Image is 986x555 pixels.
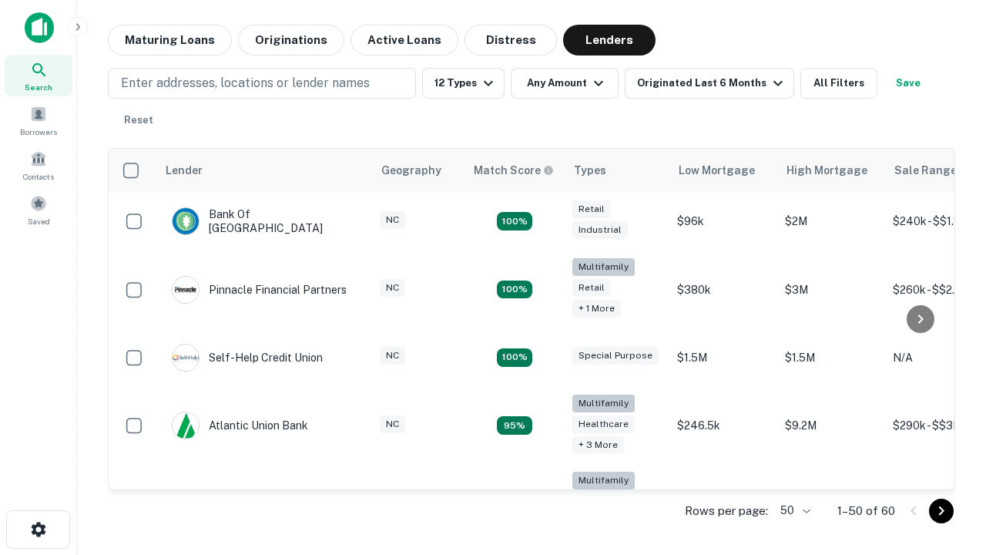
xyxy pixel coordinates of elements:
h6: Match Score [474,162,551,179]
button: Reset [114,105,163,136]
div: Multifamily [572,395,635,412]
img: capitalize-icon.png [25,12,54,43]
th: Geography [372,149,464,192]
div: Healthcare [572,415,635,433]
div: Geography [381,161,441,180]
div: Atlantic Union Bank [172,412,308,439]
div: Matching Properties: 11, hasApolloMatch: undefined [497,348,532,367]
div: Multifamily [572,258,635,276]
th: Lender [156,149,372,192]
button: Go to next page [929,499,954,523]
td: $2M [777,192,885,251]
div: Originated Last 6 Months [637,74,787,92]
td: $1.5M [669,328,777,387]
td: $3M [777,251,885,328]
td: $246k [669,464,777,542]
img: picture [173,412,199,439]
div: Low Mortgage [679,161,755,180]
th: Capitalize uses an advanced AI algorithm to match your search with the best lender. The match sco... [464,149,565,192]
div: High Mortgage [786,161,867,180]
div: Bank Of [GEOGRAPHIC_DATA] [172,207,357,235]
div: Lender [166,161,203,180]
button: Save your search to get updates of matches that match your search criteria. [884,68,933,99]
div: NC [380,415,405,433]
img: picture [173,277,199,303]
div: Matching Properties: 9, hasApolloMatch: undefined [497,416,532,435]
div: Matching Properties: 17, hasApolloMatch: undefined [497,281,532,299]
button: All Filters [800,68,877,99]
img: picture [173,345,199,371]
button: Enter addresses, locations or lender names [108,68,416,99]
div: Self-help Credit Union [172,344,323,372]
td: $380k [669,251,777,328]
a: Saved [5,189,72,230]
a: Search [5,55,72,96]
th: High Mortgage [777,149,885,192]
button: Originated Last 6 Months [625,68,794,99]
img: picture [173,208,199,234]
div: NC [380,347,405,365]
div: NC [380,211,405,229]
a: Borrowers [5,99,72,141]
button: Distress [464,25,557,55]
button: Lenders [563,25,656,55]
button: Maturing Loans [108,25,232,55]
p: 1–50 of 60 [837,502,895,520]
span: Contacts [23,170,54,183]
button: Any Amount [511,68,619,99]
div: Retail [572,279,611,297]
div: Pinnacle Financial Partners [172,276,347,304]
th: Types [565,149,669,192]
td: $246.5k [669,387,777,465]
button: 12 Types [422,68,505,99]
button: Originations [238,25,344,55]
p: Rows per page: [685,502,768,520]
div: NC [380,279,405,297]
div: Multifamily [572,472,635,489]
th: Low Mortgage [669,149,777,192]
div: + 3 more [572,436,624,454]
span: Saved [28,215,50,227]
div: Sale Range [894,161,957,180]
button: Active Loans [350,25,458,55]
div: Capitalize uses an advanced AI algorithm to match your search with the best lender. The match sco... [474,162,554,179]
td: $3.2M [777,464,885,542]
a: Contacts [5,144,72,186]
span: Search [25,81,52,93]
div: The Fidelity Bank [172,489,297,517]
div: Retail [572,200,611,218]
div: + 1 more [572,300,621,318]
iframe: Chat Widget [909,432,986,506]
div: Industrial [572,221,628,239]
div: Types [574,161,606,180]
div: Special Purpose [572,347,659,365]
span: Borrowers [20,126,57,138]
div: Matching Properties: 15, hasApolloMatch: undefined [497,212,532,230]
td: $1.5M [777,328,885,387]
div: 50 [774,499,813,522]
td: $9.2M [777,387,885,465]
p: Enter addresses, locations or lender names [121,74,370,92]
td: $96k [669,192,777,251]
